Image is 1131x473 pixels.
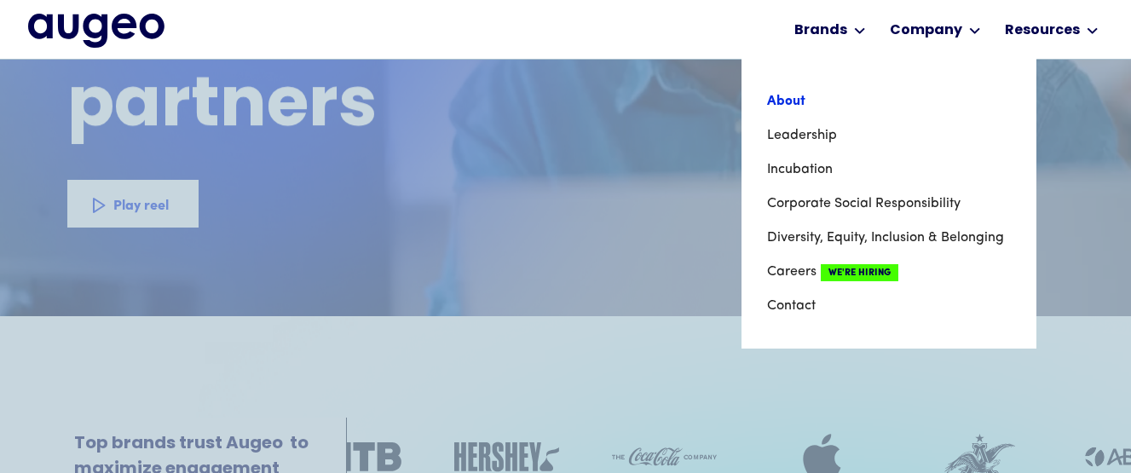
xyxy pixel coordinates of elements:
a: Incubation [767,153,1011,187]
div: Resources [1005,20,1080,41]
a: CareersWe're Hiring [767,255,1011,289]
a: Leadership [767,118,1011,153]
a: Contact [767,289,1011,323]
span: We're Hiring [821,264,898,281]
nav: Company [741,59,1036,349]
a: Corporate Social Responsibility [767,187,1011,221]
a: home [28,14,164,49]
div: Brands [794,20,847,41]
div: Company [890,20,962,41]
a: About [767,84,1011,118]
a: Diversity, Equity, Inclusion & Belonging [767,221,1011,255]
